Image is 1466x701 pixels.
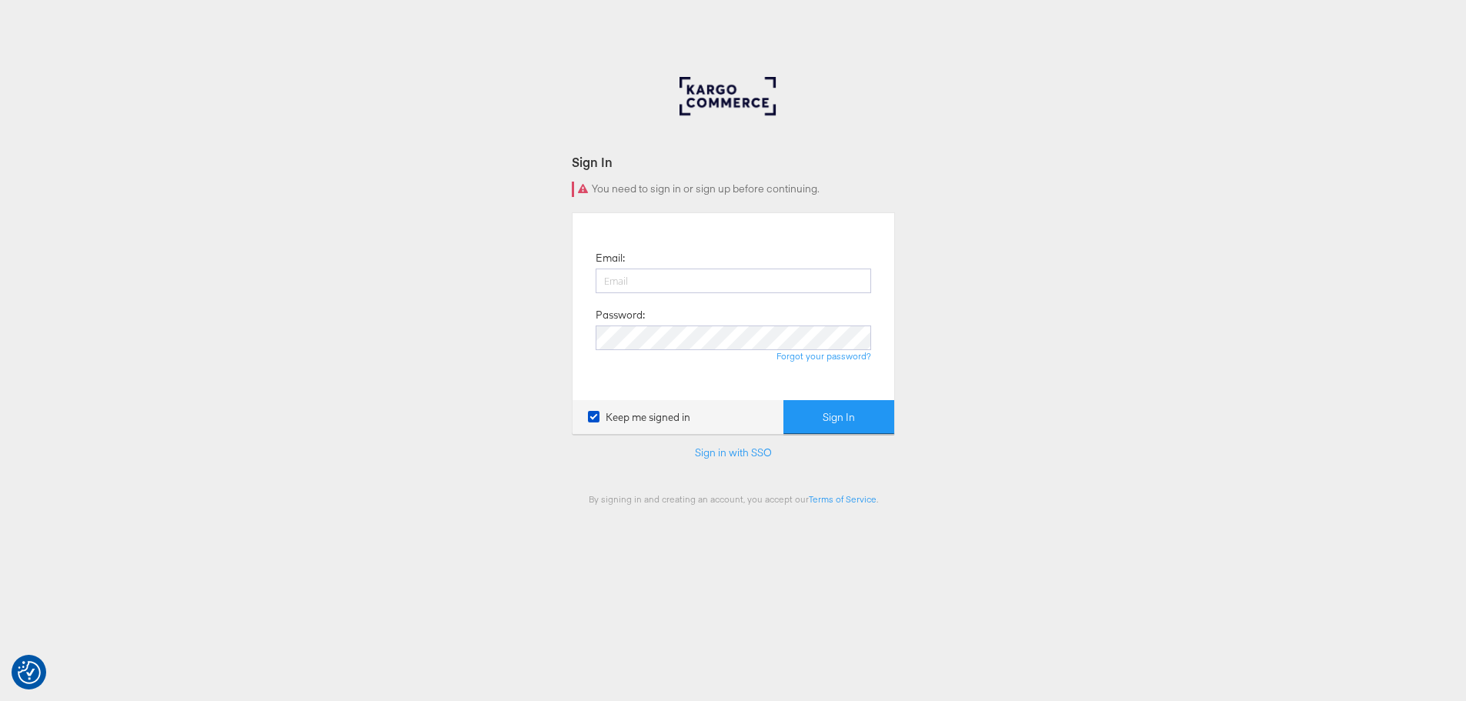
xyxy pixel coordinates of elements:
[588,410,690,425] label: Keep me signed in
[572,153,895,171] div: Sign In
[809,493,877,505] a: Terms of Service
[695,446,772,459] a: Sign in with SSO
[596,251,625,265] label: Email:
[783,400,894,435] button: Sign In
[596,269,871,293] input: Email
[572,182,895,197] div: You need to sign in or sign up before continuing.
[18,661,41,684] button: Consent Preferences
[596,308,645,322] label: Password:
[776,350,871,362] a: Forgot your password?
[572,493,895,505] div: By signing in and creating an account, you accept our .
[18,661,41,684] img: Revisit consent button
